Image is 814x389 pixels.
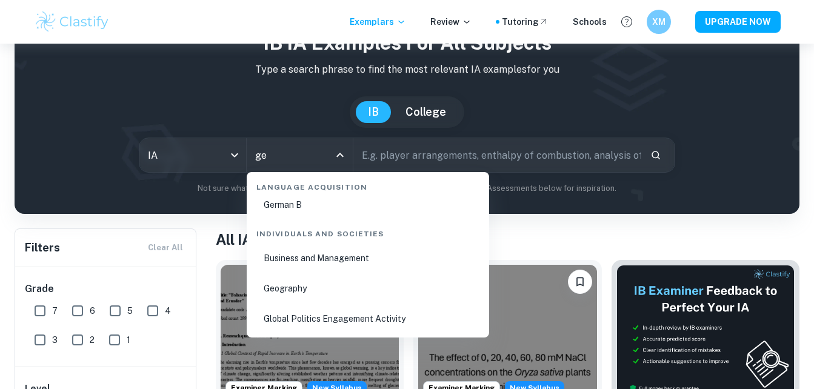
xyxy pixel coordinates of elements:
[25,239,60,256] h6: Filters
[646,145,666,165] button: Search
[252,172,484,198] div: Language Acquisition
[90,333,95,347] span: 2
[616,12,637,32] button: Help and Feedback
[393,101,458,123] button: College
[695,11,781,33] button: UPGRADE NOW
[127,333,130,347] span: 1
[34,10,111,34] img: Clastify logo
[90,304,95,318] span: 6
[502,15,549,28] a: Tutoring
[353,138,640,172] input: E.g. player arrangements, enthalpy of combustion, analysis of a big city...
[52,333,58,347] span: 3
[356,101,391,123] button: IB
[252,219,484,244] div: Individuals and Societies
[430,15,472,28] p: Review
[252,305,484,333] li: Global Politics Engagement Activity
[165,304,171,318] span: 4
[252,191,484,219] li: German B
[350,15,406,28] p: Exemplars
[647,10,671,34] button: XM
[252,244,484,272] li: Business and Management
[573,15,607,28] a: Schools
[332,147,349,164] button: Close
[252,274,484,302] li: Geography
[24,62,790,77] p: Type a search phrase to find the most relevant IA examples for you
[25,282,187,296] h6: Grade
[127,304,133,318] span: 5
[139,138,245,172] div: IA
[216,228,799,250] h1: All IA Examples
[652,15,666,28] h6: XM
[24,182,790,194] p: Not sure what to search for? You can always look through our example Internal Assessments below f...
[52,304,58,318] span: 7
[568,270,592,294] button: Bookmark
